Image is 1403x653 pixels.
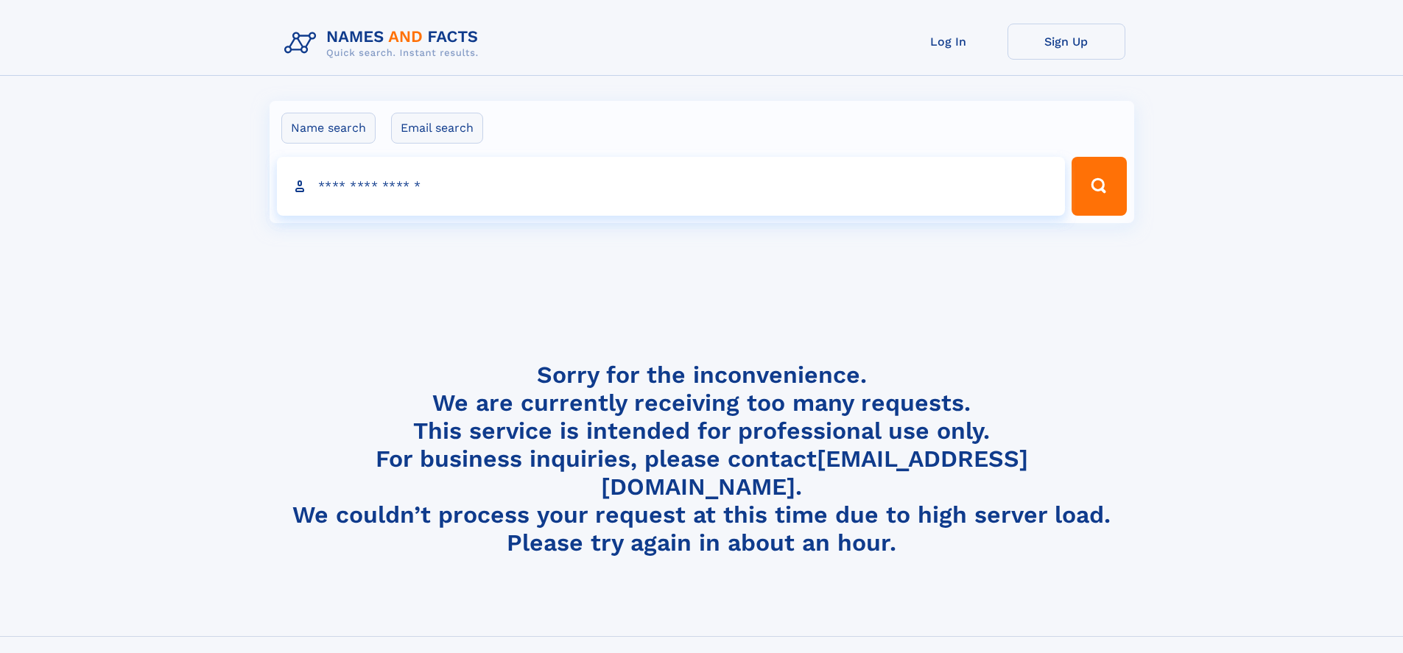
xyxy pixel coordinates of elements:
[278,361,1125,557] h4: Sorry for the inconvenience. We are currently receiving too many requests. This service is intend...
[1072,157,1126,216] button: Search Button
[601,445,1028,501] a: [EMAIL_ADDRESS][DOMAIN_NAME]
[391,113,483,144] label: Email search
[890,24,1008,60] a: Log In
[281,113,376,144] label: Name search
[277,157,1066,216] input: search input
[278,24,490,63] img: Logo Names and Facts
[1008,24,1125,60] a: Sign Up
